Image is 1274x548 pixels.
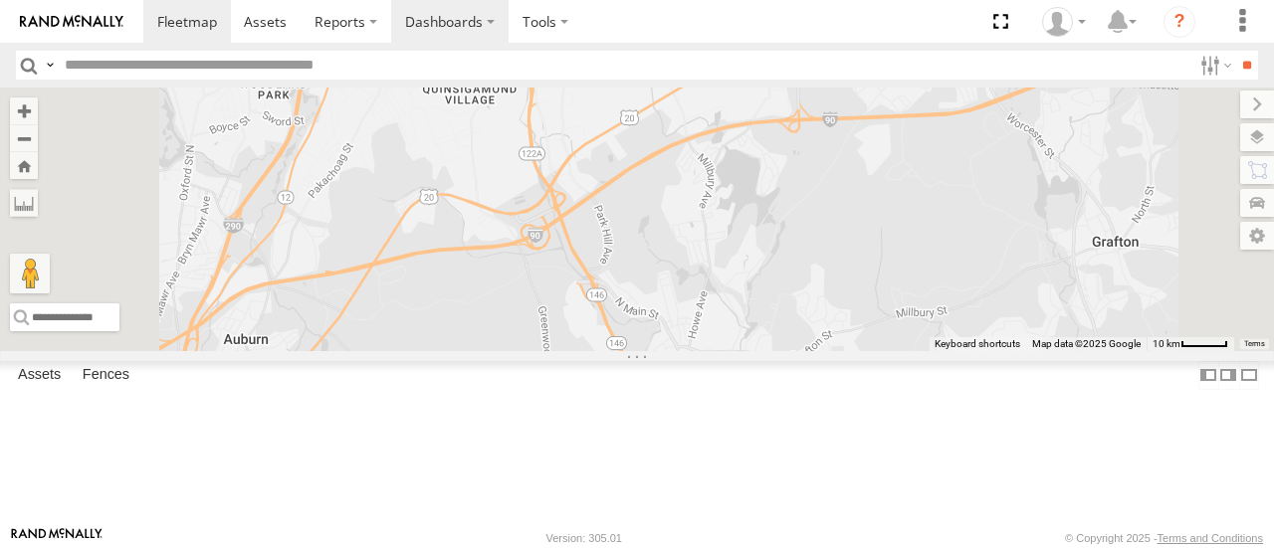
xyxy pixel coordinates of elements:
[10,189,38,217] label: Measure
[11,528,103,548] a: Visit our Website
[42,51,58,80] label: Search Query
[10,97,38,124] button: Zoom in
[1239,361,1259,390] label: Hide Summary Table
[1164,6,1195,38] i: ?
[1240,222,1274,250] label: Map Settings
[8,362,71,390] label: Assets
[10,254,50,293] button: Drag Pegman onto the map to open Street View
[10,124,38,152] button: Zoom out
[1153,338,1180,349] span: 10 km
[1158,532,1263,544] a: Terms and Conditions
[73,362,139,390] label: Fences
[1244,339,1265,347] a: Terms
[1032,338,1141,349] span: Map data ©2025 Google
[20,15,123,29] img: rand-logo.svg
[1147,337,1234,351] button: Map Scale: 10 km per 44 pixels
[10,152,38,179] button: Zoom Home
[1198,361,1218,390] label: Dock Summary Table to the Left
[1065,532,1263,544] div: © Copyright 2025 -
[1192,51,1235,80] label: Search Filter Options
[1035,7,1093,37] div: Viet Nguyen
[935,337,1020,351] button: Keyboard shortcuts
[546,532,622,544] div: Version: 305.01
[1218,361,1238,390] label: Dock Summary Table to the Right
